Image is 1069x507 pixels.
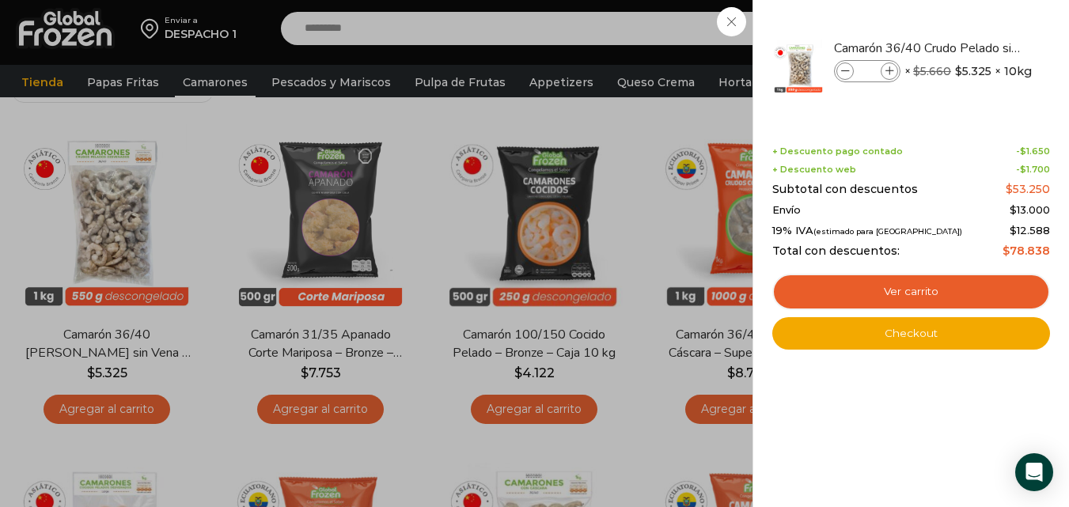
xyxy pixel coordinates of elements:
[772,204,801,217] span: Envío
[772,165,856,175] span: + Descuento web
[772,317,1050,350] a: Checkout
[1020,146,1026,157] span: $
[913,64,920,78] span: $
[813,227,962,236] small: (estimado para [GEOGRAPHIC_DATA])
[1020,146,1050,157] bdi: 1.650
[772,274,1050,310] a: Ver carrito
[834,40,1022,57] a: Camarón 36/40 Crudo Pelado sin Vena - Bronze - Caja 10 kg
[1003,244,1050,258] bdi: 78.838
[772,244,900,258] span: Total con descuentos:
[904,60,1032,82] span: × × 10kg
[1006,182,1050,196] bdi: 53.250
[1010,224,1017,236] span: $
[1003,244,1010,258] span: $
[1010,203,1017,216] span: $
[955,63,991,79] bdi: 5.325
[772,183,918,196] span: Subtotal con descuentos
[1010,203,1050,216] bdi: 13.000
[1010,224,1050,236] span: 12.588
[913,64,951,78] bdi: 5.660
[1015,453,1053,491] div: Open Intercom Messenger
[1020,164,1026,175] span: $
[1016,146,1050,157] span: -
[855,62,879,80] input: Product quantity
[1006,182,1013,196] span: $
[1020,164,1050,175] bdi: 1.700
[772,225,962,237] span: 19% IVA
[1016,165,1050,175] span: -
[772,146,903,157] span: + Descuento pago contado
[955,63,962,79] span: $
